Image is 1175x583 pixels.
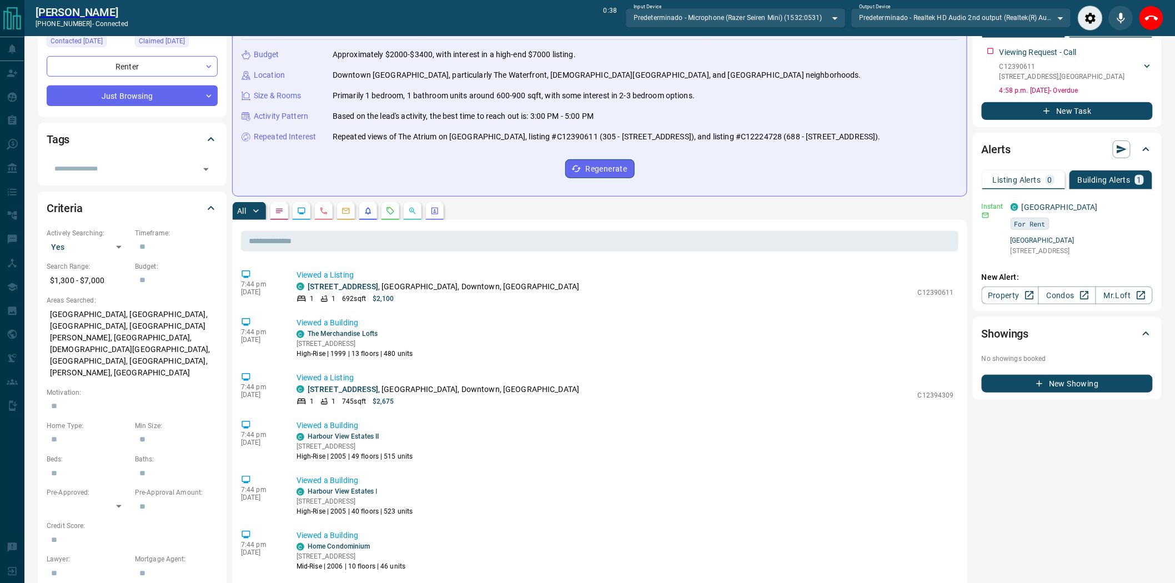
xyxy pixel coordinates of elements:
[1022,203,1098,212] a: [GEOGRAPHIC_DATA]
[297,530,954,541] p: Viewed a Building
[626,8,846,27] div: Predeterminado - Microphone (Razer Seiren Mini) (1532:0531)
[297,561,405,571] p: Mid-Rise | 2006 | 10 floors | 46 units
[1000,59,1153,84] div: C12390611[STREET_ADDRESS],[GEOGRAPHIC_DATA]
[47,388,218,398] p: Motivation:
[634,3,662,11] label: Input Device
[430,207,439,215] svg: Agent Actions
[51,36,103,47] span: Contacted [DATE]
[135,35,218,51] div: Sun Dec 15 2024
[297,330,304,338] div: condos.ca
[297,543,304,551] div: condos.ca
[254,69,285,81] p: Location
[1011,237,1153,244] a: [GEOGRAPHIC_DATA]
[135,262,218,272] p: Budget:
[982,287,1039,304] a: Property
[47,228,129,238] p: Actively Searching:
[297,317,954,329] p: Viewed a Building
[297,433,304,441] div: condos.ca
[982,202,1004,212] p: Instant
[47,454,129,464] p: Beds:
[993,176,1041,184] p: Listing Alerts
[47,56,218,77] div: Renter
[297,506,413,516] p: High-Rise | 2005 | 40 floors | 523 units
[254,131,316,143] p: Repeated Interest
[1038,287,1096,304] a: Condos
[297,441,413,451] p: [STREET_ADDRESS]
[47,421,129,431] p: Home Type:
[47,305,218,382] p: [GEOGRAPHIC_DATA], [GEOGRAPHIC_DATA], [GEOGRAPHIC_DATA], [GEOGRAPHIC_DATA][PERSON_NAME], [GEOGRAP...
[36,6,128,19] a: [PERSON_NAME]
[275,207,284,215] svg: Notes
[332,294,335,304] p: 1
[254,110,308,122] p: Activity Pattern
[308,330,378,338] a: The Merchandise Lofts
[47,86,218,106] div: Just Browsing
[308,542,370,550] a: Home Condominium
[310,294,314,304] p: 1
[308,281,579,293] p: , [GEOGRAPHIC_DATA], Downtown, [GEOGRAPHIC_DATA]
[604,6,617,31] p: 0:38
[308,384,579,395] p: , [GEOGRAPHIC_DATA], Downtown, [GEOGRAPHIC_DATA]
[342,294,366,304] p: 692 sqft
[982,375,1153,393] button: New Showing
[982,140,1011,158] h2: Alerts
[333,131,881,143] p: Repeated views of The Atrium on [GEOGRAPHIC_DATA], listing #C12390611 (305 - [STREET_ADDRESS]), a...
[241,280,280,288] p: 7:44 pm
[135,487,218,497] p: Pre-Approval Amount:
[333,69,861,81] p: Downtown [GEOGRAPHIC_DATA], particularly The Waterfront, [DEMOGRAPHIC_DATA][GEOGRAPHIC_DATA], and...
[254,49,279,61] p: Budget
[1011,246,1153,256] p: [STREET_ADDRESS]
[1048,176,1052,184] p: 0
[297,420,954,431] p: Viewed a Building
[333,90,695,102] p: Primarily 1 bedroom, 1 bathroom units around 600-900 sqft, with some interest in 2-3 bedroom opti...
[47,272,129,290] p: $1,300 - $7,000
[297,269,954,281] p: Viewed a Listing
[241,486,280,494] p: 7:44 pm
[982,325,1029,343] h2: Showings
[254,90,302,102] p: Size & Rooms
[1139,6,1164,31] div: End Call
[241,336,280,344] p: [DATE]
[918,288,954,298] p: C12390611
[1137,176,1142,184] p: 1
[198,162,214,177] button: Open
[1000,62,1125,72] p: C12390611
[333,49,576,61] p: Approximately $2000-$3400, with interest in a high-end $7000 listing.
[373,396,394,406] p: $2,675
[241,328,280,336] p: 7:44 pm
[135,228,218,238] p: Timeframe:
[982,320,1153,347] div: Showings
[1000,47,1077,58] p: Viewing Request - Call
[47,130,69,148] h2: Tags
[982,102,1153,120] button: New Task
[297,283,304,290] div: condos.ca
[373,294,394,304] p: $2,100
[297,496,413,506] p: [STREET_ADDRESS]
[96,20,128,28] span: connected
[241,288,280,296] p: [DATE]
[332,396,335,406] p: 1
[241,391,280,399] p: [DATE]
[565,159,635,178] button: Regenerate
[982,272,1153,283] p: New Alert:
[241,431,280,439] p: 7:44 pm
[135,554,218,564] p: Mortgage Agent:
[47,487,129,497] p: Pre-Approved:
[47,195,218,222] div: Criteria
[1096,287,1153,304] a: Mr.Loft
[342,396,366,406] p: 745 sqft
[297,488,304,496] div: condos.ca
[308,282,378,291] a: [STREET_ADDRESS]
[319,207,328,215] svg: Calls
[47,126,218,153] div: Tags
[47,199,83,217] h2: Criteria
[47,295,218,305] p: Areas Searched:
[918,390,954,400] p: C12394309
[297,349,413,359] p: High-Rise | 1999 | 13 floors | 480 units
[241,541,280,549] p: 7:44 pm
[310,396,314,406] p: 1
[47,238,129,256] div: Yes
[297,451,413,461] p: High-Rise | 2005 | 49 floors | 515 units
[241,494,280,501] p: [DATE]
[1000,86,1153,96] p: 4:58 p.m. [DATE] - Overdue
